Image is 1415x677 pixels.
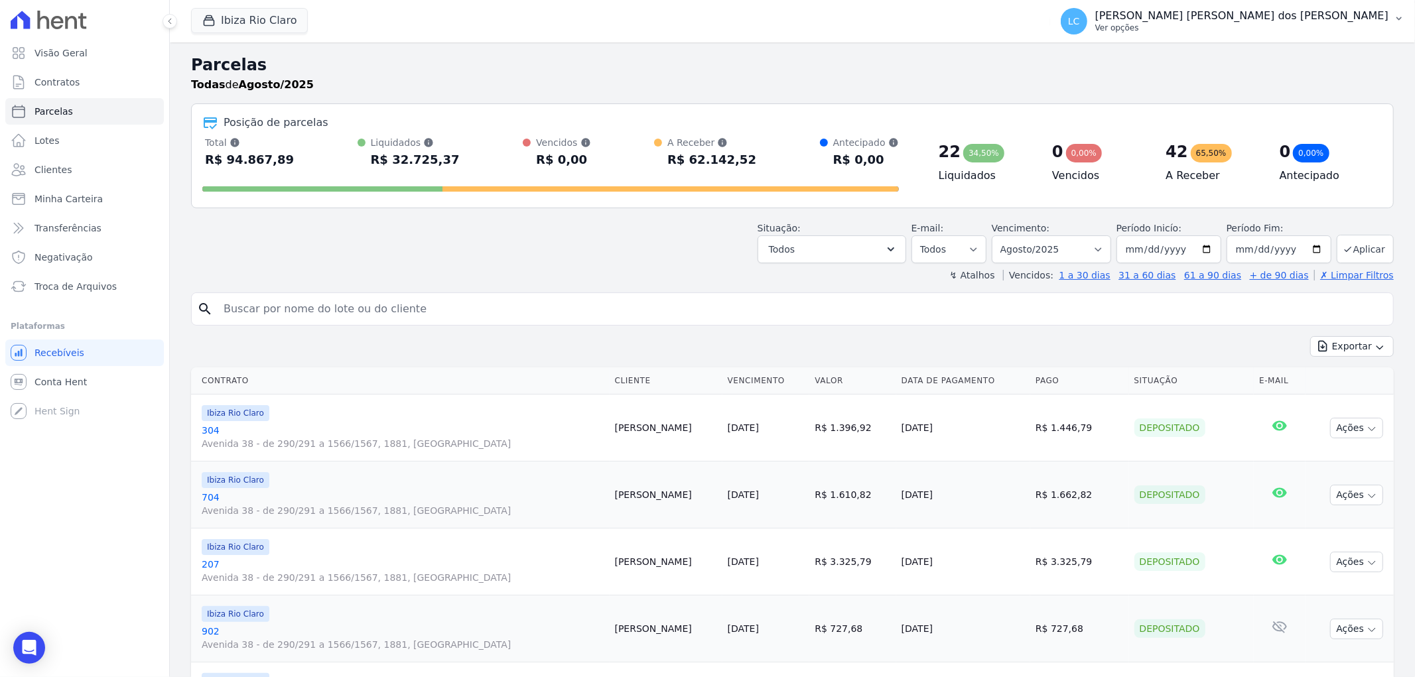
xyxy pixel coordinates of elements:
[1280,141,1291,162] div: 0
[34,192,103,206] span: Minha Carteira
[1003,270,1053,280] label: Vencidos:
[1280,168,1372,184] h4: Antecipado
[34,163,72,176] span: Clientes
[1191,144,1232,162] div: 65,50%
[34,346,84,359] span: Recebíveis
[191,8,308,33] button: Ibiza Rio Claro
[5,215,164,241] a: Transferências
[202,472,269,488] span: Ibiza Rio Claro
[833,149,899,170] div: R$ 0,00
[728,422,759,433] a: [DATE]
[5,186,164,212] a: Minha Carteira
[758,235,906,263] button: Todos
[1030,528,1129,595] td: R$ 3.325,79
[202,558,604,584] a: 207Avenida 38 - de 290/291 a 1566/1567, 1881, [GEOGRAPHIC_DATA]
[1134,485,1205,504] div: Depositado
[191,53,1394,77] h2: Parcelas
[34,76,80,89] span: Contratos
[191,367,610,395] th: Contrato
[1330,485,1383,505] button: Ações
[202,437,604,450] span: Avenida 38 - de 290/291 a 1566/1567, 1881, [GEOGRAPHIC_DATA]
[896,528,1030,595] td: [DATE]
[5,127,164,154] a: Lotes
[1059,270,1111,280] a: 1 a 30 dias
[911,223,944,233] label: E-mail:
[1310,336,1394,357] button: Exportar
[809,395,896,462] td: R$ 1.396,92
[809,462,896,528] td: R$ 1.610,82
[896,395,1030,462] td: [DATE]
[728,623,759,634] a: [DATE]
[809,367,896,395] th: Valor
[34,221,101,235] span: Transferências
[992,223,1049,233] label: Vencimento:
[1052,168,1144,184] h4: Vencidos
[202,491,604,517] a: 704Avenida 38 - de 290/291 a 1566/1567, 1881, [GEOGRAPHIC_DATA]
[536,136,590,149] div: Vencidos
[5,273,164,300] a: Troca de Arquivos
[1116,223,1181,233] label: Período Inicío:
[5,40,164,66] a: Visão Geral
[13,632,45,664] div: Open Intercom Messenger
[205,149,294,170] div: R$ 94.867,89
[896,595,1030,662] td: [DATE]
[191,78,226,91] strong: Todas
[1314,270,1394,280] a: ✗ Limpar Filtros
[34,251,93,264] span: Negativação
[5,69,164,95] a: Contratos
[1337,235,1394,263] button: Aplicar
[1184,270,1241,280] a: 61 a 90 dias
[1068,17,1080,26] span: LC
[809,528,896,595] td: R$ 3.325,79
[216,296,1388,322] input: Buscar por nome do lote ou do cliente
[202,606,269,622] span: Ibiza Rio Claro
[1166,168,1258,184] h4: A Receber
[202,405,269,421] span: Ibiza Rio Claro
[1118,270,1176,280] a: 31 a 60 dias
[610,462,722,528] td: [PERSON_NAME]
[1030,395,1129,462] td: R$ 1.446,79
[536,149,590,170] div: R$ 0,00
[34,375,87,389] span: Conta Hent
[667,136,756,149] div: A Receber
[1330,418,1383,438] button: Ações
[896,462,1030,528] td: [DATE]
[833,136,899,149] div: Antecipado
[239,78,314,91] strong: Agosto/2025
[1030,595,1129,662] td: R$ 727,68
[202,625,604,651] a: 902Avenida 38 - de 290/291 a 1566/1567, 1881, [GEOGRAPHIC_DATA]
[1134,552,1205,571] div: Depositado
[371,136,460,149] div: Liquidados
[191,77,314,93] p: de
[11,318,159,334] div: Plataformas
[5,369,164,395] a: Conta Hent
[34,46,88,60] span: Visão Geral
[202,638,604,651] span: Avenida 38 - de 290/291 a 1566/1567, 1881, [GEOGRAPHIC_DATA]
[5,339,164,366] a: Recebíveis
[1030,462,1129,528] td: R$ 1.662,82
[5,156,164,183] a: Clientes
[939,141,961,162] div: 22
[5,98,164,125] a: Parcelas
[202,424,604,450] a: 304Avenida 38 - de 290/291 a 1566/1567, 1881, [GEOGRAPHIC_DATA]
[1250,270,1309,280] a: + de 90 dias
[1030,367,1129,395] th: Pago
[949,270,994,280] label: ↯ Atalhos
[34,280,117,293] span: Troca de Arquivos
[1095,23,1388,33] p: Ver opções
[1134,619,1205,638] div: Depositado
[1293,144,1329,162] div: 0,00%
[1227,221,1331,235] label: Período Fim:
[202,504,604,517] span: Avenida 38 - de 290/291 a 1566/1567, 1881, [GEOGRAPHIC_DATA]
[758,223,801,233] label: Situação:
[202,571,604,584] span: Avenida 38 - de 290/291 a 1566/1567, 1881, [GEOGRAPHIC_DATA]
[34,134,60,147] span: Lotes
[205,136,294,149] div: Total
[1066,144,1102,162] div: 0,00%
[939,168,1031,184] h4: Liquidados
[1095,9,1388,23] p: [PERSON_NAME] [PERSON_NAME] dos [PERSON_NAME]
[610,395,722,462] td: [PERSON_NAME]
[1129,367,1254,395] th: Situação
[1134,418,1205,437] div: Depositado
[963,144,1004,162] div: 34,50%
